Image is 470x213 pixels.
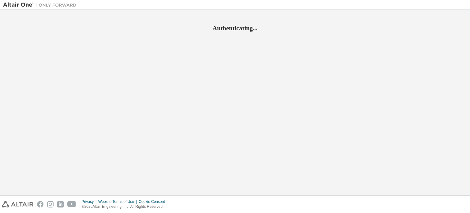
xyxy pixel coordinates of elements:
[67,201,76,207] img: youtube.svg
[98,199,139,204] div: Website Terms of Use
[57,201,64,207] img: linkedin.svg
[2,201,33,207] img: altair_logo.svg
[3,2,80,8] img: Altair One
[82,204,169,209] p: © 2025 Altair Engineering, Inc. All Rights Reserved.
[82,199,98,204] div: Privacy
[3,24,467,32] h2: Authenticating...
[37,201,43,207] img: facebook.svg
[139,199,168,204] div: Cookie Consent
[47,201,54,207] img: instagram.svg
